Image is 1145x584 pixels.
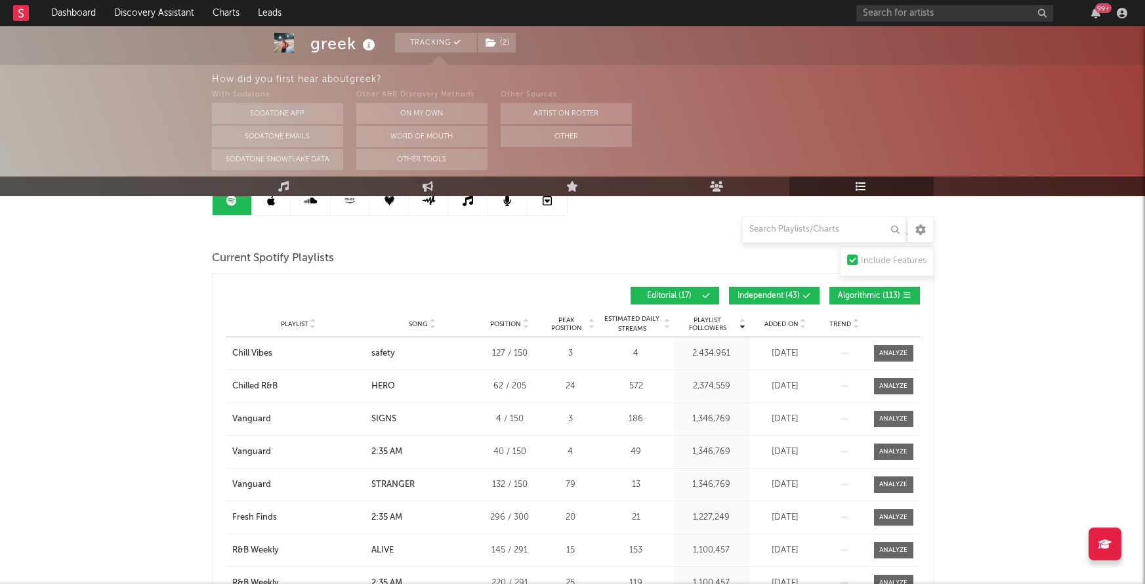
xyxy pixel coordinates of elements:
[753,347,818,360] div: [DATE]
[602,413,671,426] div: 186
[546,413,595,426] div: 3
[677,511,746,524] div: 1,227,249
[480,380,539,393] div: 62 / 205
[677,413,746,426] div: 1,346,769
[232,446,271,459] div: Vanguard
[602,446,671,459] div: 49
[501,103,632,124] button: Artist on Roster
[371,511,402,524] div: 2:35 AM
[212,126,343,147] button: Sodatone Emails
[861,253,926,269] div: Include Features
[856,5,1053,22] input: Search for artists
[501,126,632,147] button: Other
[212,149,343,170] button: Sodatone Snowflake Data
[546,380,595,393] div: 24
[477,33,516,52] span: ( 2 )
[480,478,539,491] div: 132 / 150
[602,511,671,524] div: 21
[232,347,365,360] a: Chill Vibes
[212,103,343,124] button: Sodatone App
[602,347,671,360] div: 4
[738,292,800,300] span: Independent ( 43 )
[409,320,428,328] span: Song
[232,544,279,557] div: R&B Weekly
[829,287,920,304] button: Algorithmic(113)
[602,380,671,393] div: 572
[212,251,334,266] span: Current Spotify Playlists
[753,446,818,459] div: [DATE]
[232,413,271,426] div: Vanguard
[371,446,402,459] div: 2:35 AM
[371,347,395,360] div: safety
[677,316,738,332] span: Playlist Followers
[478,33,516,52] button: (2)
[232,511,277,524] div: Fresh Finds
[310,33,379,54] div: greek
[480,446,539,459] div: 40 / 150
[501,87,632,103] div: Other Sources
[677,446,746,459] div: 1,346,769
[232,478,271,491] div: Vanguard
[753,511,818,524] div: [DATE]
[546,511,595,524] div: 20
[546,478,595,491] div: 79
[371,413,396,426] div: SIGNS
[838,292,900,300] span: Algorithmic ( 113 )
[371,478,415,491] div: STRANGER
[395,33,477,52] button: Tracking
[602,544,671,557] div: 153
[742,217,906,243] input: Search Playlists/Charts
[677,478,746,491] div: 1,346,769
[631,287,719,304] button: Editorial(17)
[677,347,746,360] div: 2,434,961
[480,413,539,426] div: 4 / 150
[480,511,539,524] div: 296 / 300
[546,446,595,459] div: 4
[546,544,595,557] div: 15
[546,316,587,332] span: Peak Position
[232,544,365,557] a: R&B Weekly
[753,413,818,426] div: [DATE]
[546,347,595,360] div: 3
[232,380,278,393] div: Chilled R&B
[480,347,539,360] div: 127 / 150
[729,287,820,304] button: Independent(43)
[829,320,851,328] span: Trend
[281,320,308,328] span: Playlist
[232,511,365,524] a: Fresh Finds
[212,87,343,103] div: With Sodatone
[677,380,746,393] div: 2,374,559
[1095,3,1112,13] div: 99 +
[490,320,521,328] span: Position
[232,380,365,393] a: Chilled R&B
[356,103,488,124] button: On My Own
[356,126,488,147] button: Word Of Mouth
[371,380,395,393] div: HERO
[1091,8,1100,18] button: 99+
[232,413,365,426] a: Vanguard
[753,380,818,393] div: [DATE]
[480,544,539,557] div: 145 / 291
[677,544,746,557] div: 1,100,457
[371,544,394,557] div: ALIVE
[232,478,365,491] a: Vanguard
[356,149,488,170] button: Other Tools
[356,87,488,103] div: Other A&R Discovery Methods
[753,544,818,557] div: [DATE]
[602,478,671,491] div: 13
[753,478,818,491] div: [DATE]
[639,292,699,300] span: Editorial ( 17 )
[764,320,799,328] span: Added On
[232,347,272,360] div: Chill Vibes
[232,446,365,459] a: Vanguard
[602,314,663,334] span: Estimated Daily Streams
